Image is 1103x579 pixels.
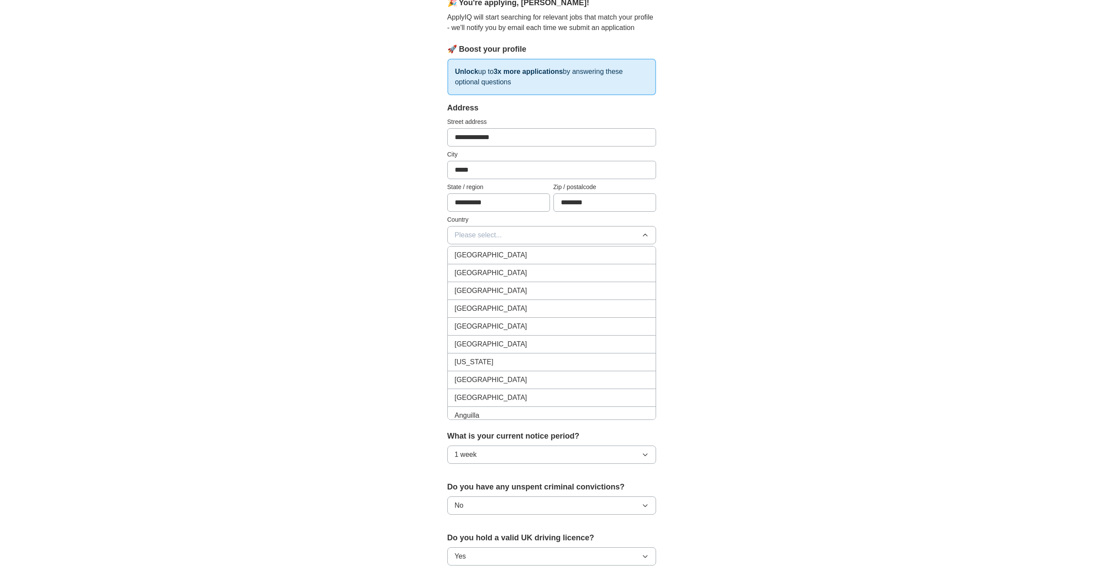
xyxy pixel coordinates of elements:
span: Please select... [455,230,502,240]
span: 1 week [455,449,477,460]
span: [GEOGRAPHIC_DATA] [455,303,527,314]
span: [GEOGRAPHIC_DATA] [455,393,527,403]
p: ApplyIQ will start searching for relevant jobs that match your profile - we'll notify you by emai... [447,12,656,33]
div: 🚀 Boost your profile [447,43,656,55]
span: [GEOGRAPHIC_DATA] [455,268,527,278]
span: [GEOGRAPHIC_DATA] [455,375,527,385]
button: 1 week [447,446,656,464]
span: [GEOGRAPHIC_DATA] [455,339,527,349]
strong: 3x more applications [493,68,563,75]
p: up to by answering these optional questions [447,59,656,95]
span: [GEOGRAPHIC_DATA] [455,321,527,332]
label: What is your current notice period? [447,430,656,442]
button: Please select... [447,226,656,244]
strong: Unlock [455,68,478,75]
button: Yes [447,547,656,566]
span: Anguilla [455,410,480,421]
label: State / region [447,183,550,192]
div: Address [447,102,656,114]
label: Street address [447,117,656,126]
label: Do you have any unspent criminal convictions? [447,481,656,493]
span: No [455,500,463,511]
label: Country [447,215,656,224]
span: [GEOGRAPHIC_DATA] [455,250,527,260]
span: [US_STATE] [455,357,493,367]
label: Do you hold a valid UK driving licence? [447,532,656,544]
button: No [447,496,656,515]
label: City [447,150,656,159]
span: [GEOGRAPHIC_DATA] [455,286,527,296]
span: Yes [455,551,466,562]
label: Zip / postalcode [553,183,656,192]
